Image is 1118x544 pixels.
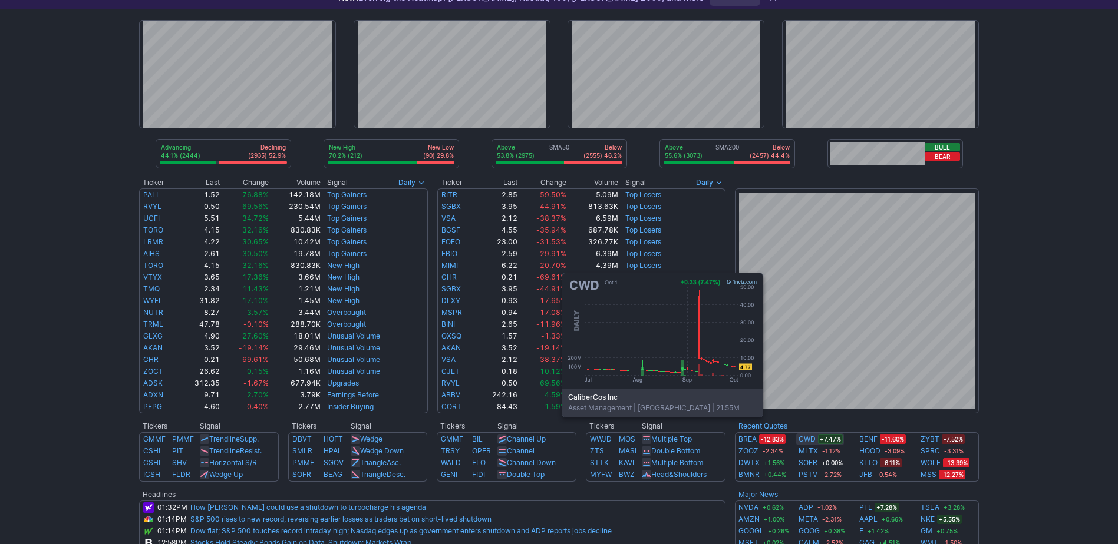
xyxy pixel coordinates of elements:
[143,343,163,352] a: AKAN
[199,420,279,432] th: Signal
[738,433,757,445] a: BREA
[269,236,321,248] td: 10.42M
[179,330,220,342] td: 4.90
[143,367,163,376] a: ZOCT
[536,355,566,364] span: -38.37%
[536,320,566,329] span: -11.96%
[536,343,566,352] span: -19.14%
[143,261,163,270] a: TORO
[477,271,519,283] td: 0.21
[329,151,362,160] p: 70.2% (212)
[536,214,566,223] span: -38.37%
[324,446,339,455] a: HPAI
[859,502,872,513] a: PFE
[239,343,269,352] span: -19.14%
[190,515,492,523] a: S&P 500 rises to new record, reversing earlier losses as traders bet on short-lived shutdown
[738,502,758,513] a: NVDA
[545,390,566,399] span: 4.59%
[536,273,566,281] span: -69.61%
[477,213,519,224] td: 2.12
[269,295,321,307] td: 1.45M
[441,367,460,376] a: CJET
[921,457,941,469] a: WOLF
[859,457,878,469] a: KLTO
[472,470,485,479] a: FIDI
[497,143,535,151] p: Above
[738,457,760,469] a: DWTX
[423,151,454,160] p: (90) 29.8%
[567,248,619,260] td: 6.39M
[477,307,519,319] td: 0.94
[583,143,622,151] p: Below
[242,249,269,258] span: 30.50%
[247,390,269,399] span: 2.70%
[477,377,519,389] td: 0.50
[398,177,415,188] span: Daily
[209,446,262,455] a: TrendlineResist.
[327,214,367,223] a: Top Gainers
[179,260,220,271] td: 4.15
[324,470,342,479] a: BEAG
[269,330,321,342] td: 18.01M
[738,422,787,430] a: Recent Quotes
[738,490,778,499] b: Major News
[242,237,269,246] span: 30.65%
[477,342,519,354] td: 3.52
[209,470,243,479] a: Wedge Up
[327,261,360,270] a: New High
[799,513,818,525] a: META
[590,458,609,467] a: STTK
[179,224,220,236] td: 4.15
[477,201,519,213] td: 3.95
[441,284,461,293] a: SGBX
[567,236,619,248] td: 326.77K
[360,458,401,467] a: TriangleAsc.
[179,295,220,307] td: 31.82
[567,224,619,236] td: 687.78K
[437,177,477,188] th: Ticker
[143,225,163,234] a: TORO
[172,446,183,455] a: PIT
[327,320,366,329] a: Overbought
[350,420,427,432] th: Signal
[327,379,359,387] a: Upgrades
[441,225,460,234] a: BGSF
[179,271,220,283] td: 3.65
[651,446,700,455] a: Double Bottom
[507,434,546,443] a: Channel Up
[477,224,519,236] td: 4.55
[172,434,194,443] a: PMMF
[179,377,220,389] td: 312.35
[143,308,163,317] a: NUTR
[441,446,460,455] a: TRSY
[327,308,366,317] a: Overbought
[567,271,619,283] td: 50.68M
[143,202,161,211] a: RVYL
[269,342,321,354] td: 29.46M
[925,152,960,161] button: Bear
[269,401,321,413] td: 2.77M
[179,213,220,224] td: 5.51
[143,446,160,455] a: CSHI
[387,458,401,467] span: Asc.
[139,420,199,432] th: Tickers
[179,366,220,377] td: 26.62
[859,513,878,525] a: AAPL
[441,320,455,329] a: BINI
[799,525,820,537] a: GOOG
[651,470,707,479] a: Head&Shoulders
[239,355,269,364] span: -69.61%
[619,458,636,467] a: KAVL
[179,236,220,248] td: 4.22
[242,331,269,340] span: 27.60%
[625,202,661,211] a: Top Losers
[269,354,321,366] td: 50.68M
[651,458,703,467] a: Multiple Bottom
[247,308,269,317] span: 3.57%
[441,249,457,258] a: FBIO
[536,249,566,258] span: -29.91%
[859,469,872,480] a: JFB
[288,420,350,432] th: Tickers
[242,214,269,223] span: 34.72%
[269,307,321,319] td: 3.44M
